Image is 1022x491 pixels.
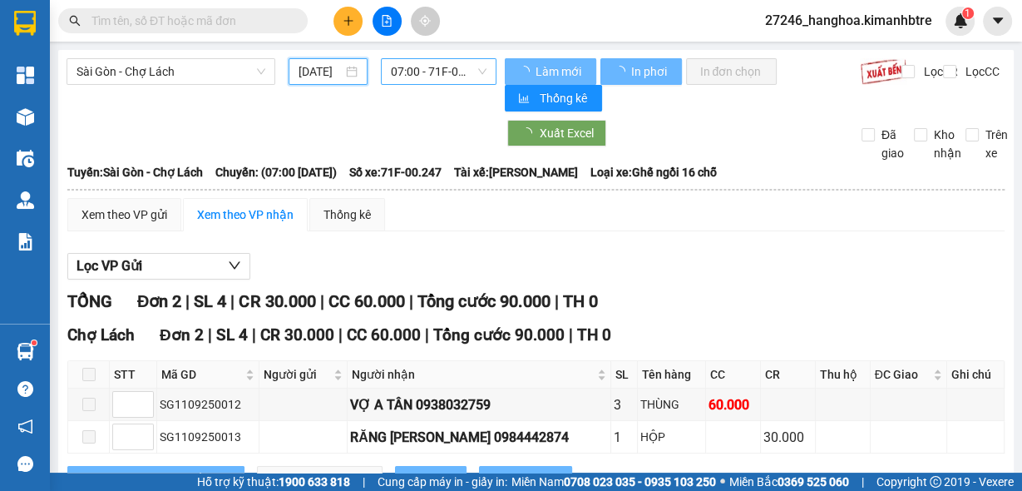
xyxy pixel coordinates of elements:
[518,92,532,106] span: bar-chart
[137,291,181,311] span: Đơn 2
[343,15,354,27] span: plus
[507,120,606,146] button: Xuất Excel
[614,394,634,415] div: 3
[17,456,33,472] span: message
[521,127,539,139] span: loading
[638,361,706,389] th: Tên hàng
[17,381,33,397] span: question-circle
[564,475,716,489] strong: 0708 023 035 - 0935 103 250
[706,361,761,389] th: CC
[554,291,558,311] span: |
[600,58,682,85] button: In phơi
[927,126,968,162] span: Kho nhận
[427,470,453,489] span: In DS
[208,325,212,345] span: |
[686,58,777,85] button: In đơn chọn
[77,59,265,84] span: Sài Gòn - Chợ Lách
[17,150,34,167] img: warehouse-icon
[264,365,330,384] span: Người gửi
[197,206,294,224] div: Xem theo VP nhận
[640,395,703,414] div: THÙNG
[917,62,960,81] span: Lọc CR
[778,475,849,489] strong: 0369 525 060
[611,361,638,389] th: SL
[32,340,37,345] sup: 1
[511,473,716,491] span: Miền Nam
[197,473,350,491] span: Hỗ trợ kỹ thuật:
[17,419,33,434] span: notification
[185,291,190,311] span: |
[160,395,256,414] div: SG1109250012
[252,325,256,345] span: |
[965,7,970,19] span: 1
[535,62,583,81] span: Làm mới
[408,291,412,311] span: |
[157,389,259,421] td: SG1109250012
[640,428,703,446] div: HỘP
[157,421,259,454] td: SG1109250013
[194,291,226,311] span: SL 4
[338,325,343,345] span: |
[299,62,343,81] input: 12/09/2025
[67,325,135,345] span: Chợ Lách
[230,291,235,311] span: |
[433,325,565,345] span: Tổng cước 90.000
[614,427,634,448] div: 1
[953,13,968,28] img: icon-new-feature
[378,473,507,491] span: Cung cấp máy in - giấy in:
[216,325,248,345] span: SL 4
[17,191,34,209] img: warehouse-icon
[979,126,1015,162] span: Trên xe
[17,67,34,84] img: dashboard-icon
[959,62,1002,81] span: Lọc CC
[947,361,1005,389] th: Ghi chú
[350,427,608,448] div: RĂNG [PERSON_NAME] 0984442874
[505,85,602,112] button: bar-chartThống kê
[962,7,974,19] sup: 1
[160,325,204,345] span: Đơn 2
[505,58,596,85] button: Làm mới
[328,291,404,311] span: CC 60.000
[17,108,34,126] img: warehouse-icon
[875,365,930,384] span: ĐC Giao
[14,11,36,36] img: logo-vxr
[67,166,203,179] b: Tuyến: Sài Gòn - Chợ Lách
[69,15,81,27] span: search
[161,365,242,384] span: Mã GD
[875,126,911,162] span: Đã giao
[720,479,725,485] span: ⚪️
[425,325,429,345] span: |
[614,66,628,77] span: loading
[569,325,573,345] span: |
[930,476,941,488] span: copyright
[228,259,241,272] span: down
[860,58,907,85] img: 9k=
[518,66,532,77] span: loading
[319,291,323,311] span: |
[323,206,371,224] div: Thống kê
[411,7,440,36] button: aim
[17,233,34,250] img: solution-icon
[77,255,142,276] span: Lọc VP Gửi
[862,473,864,491] span: |
[333,7,363,36] button: plus
[630,62,669,81] span: In phơi
[983,7,1012,36] button: caret-down
[349,163,442,181] span: Số xe: 71F-00.247
[816,361,871,389] th: Thu hộ
[708,394,758,415] div: 60.000
[363,473,365,491] span: |
[279,475,350,489] strong: 1900 633 818
[417,291,550,311] span: Tổng cước 90.000
[539,124,593,142] span: Xuất Excel
[539,89,589,107] span: Thống kê
[990,13,1005,28] span: caret-down
[381,15,393,27] span: file-add
[577,325,611,345] span: TH 0
[761,361,816,389] th: CR
[17,343,34,360] img: warehouse-icon
[752,10,945,31] span: 27246_hanghoa.kimanhbtre
[590,163,717,181] span: Loại xe: Ghế ngồi 16 chỗ
[99,470,231,489] span: [PERSON_NAME] sắp xếp
[511,470,559,489] span: In biên lai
